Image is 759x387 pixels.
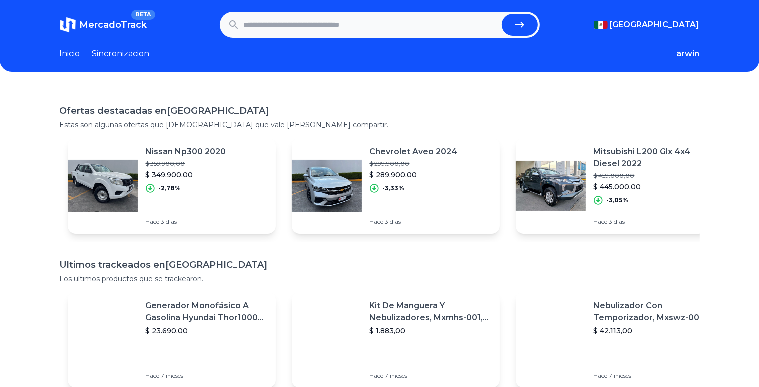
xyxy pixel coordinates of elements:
a: Featured imageNissan Np300 2020$ 359.900,00$ 349.900,00-2,78%Hace 3 días [68,138,276,234]
button: arwin [677,48,700,60]
p: -2,78% [159,184,181,192]
img: Featured image [516,151,586,221]
p: -3,05% [607,196,629,204]
p: Hace 7 meses [594,372,716,380]
p: Hace 7 meses [146,372,268,380]
p: $ 289.900,00 [370,170,458,180]
p: Nebulizador Con Temporizador, Mxswz-009, 50m, 40 Boquillas [594,300,716,324]
p: $ 445.000,00 [594,182,716,192]
img: Featured image [68,305,138,375]
p: Mitsubishi L200 Glx 4x4 Diesel 2022 [594,146,716,170]
button: [GEOGRAPHIC_DATA] [594,19,700,31]
img: Featured image [68,151,138,221]
p: Hace 3 días [370,218,458,226]
p: Hace 3 días [594,218,716,226]
p: -3,33% [383,184,405,192]
p: $ 359.900,00 [146,160,226,168]
h1: Ofertas destacadas en [GEOGRAPHIC_DATA] [60,104,700,118]
p: Chevrolet Aveo 2024 [370,146,458,158]
p: Generador Monofásico A Gasolina Hyundai Thor10000 P 11.5 Kw [146,300,268,324]
img: Featured image [292,151,362,221]
a: Featured imageChevrolet Aveo 2024$ 299.900,00$ 289.900,00-3,33%Hace 3 días [292,138,500,234]
p: $ 459.000,00 [594,172,716,180]
span: [GEOGRAPHIC_DATA] [610,19,700,31]
a: Inicio [60,48,80,60]
p: $ 23.690,00 [146,326,268,336]
p: $ 349.900,00 [146,170,226,180]
p: $ 1.883,00 [370,326,492,336]
h1: Ultimos trackeados en [GEOGRAPHIC_DATA] [60,258,700,272]
span: BETA [131,10,155,20]
a: Featured imageMitsubishi L200 Glx 4x4 Diesel 2022$ 459.000,00$ 445.000,00-3,05%Hace 3 días [516,138,724,234]
p: Hace 3 días [146,218,226,226]
p: Hace 7 meses [370,372,492,380]
p: Los ultimos productos que se trackearon. [60,274,700,284]
p: Nissan Np300 2020 [146,146,226,158]
img: Featured image [292,305,362,375]
p: $ 42.113,00 [594,326,716,336]
a: MercadoTrackBETA [60,17,147,33]
img: Featured image [516,305,586,375]
span: MercadoTrack [80,19,147,30]
p: Kit De Manguera Y Nebulizadores, Mxmhs-001, 6m, 6 Tees, 8 Bo [370,300,492,324]
img: MercadoTrack [60,17,76,33]
img: Mexico [594,21,608,29]
p: $ 299.900,00 [370,160,458,168]
a: Sincronizacion [92,48,150,60]
p: Estas son algunas ofertas que [DEMOGRAPHIC_DATA] que vale [PERSON_NAME] compartir. [60,120,700,130]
